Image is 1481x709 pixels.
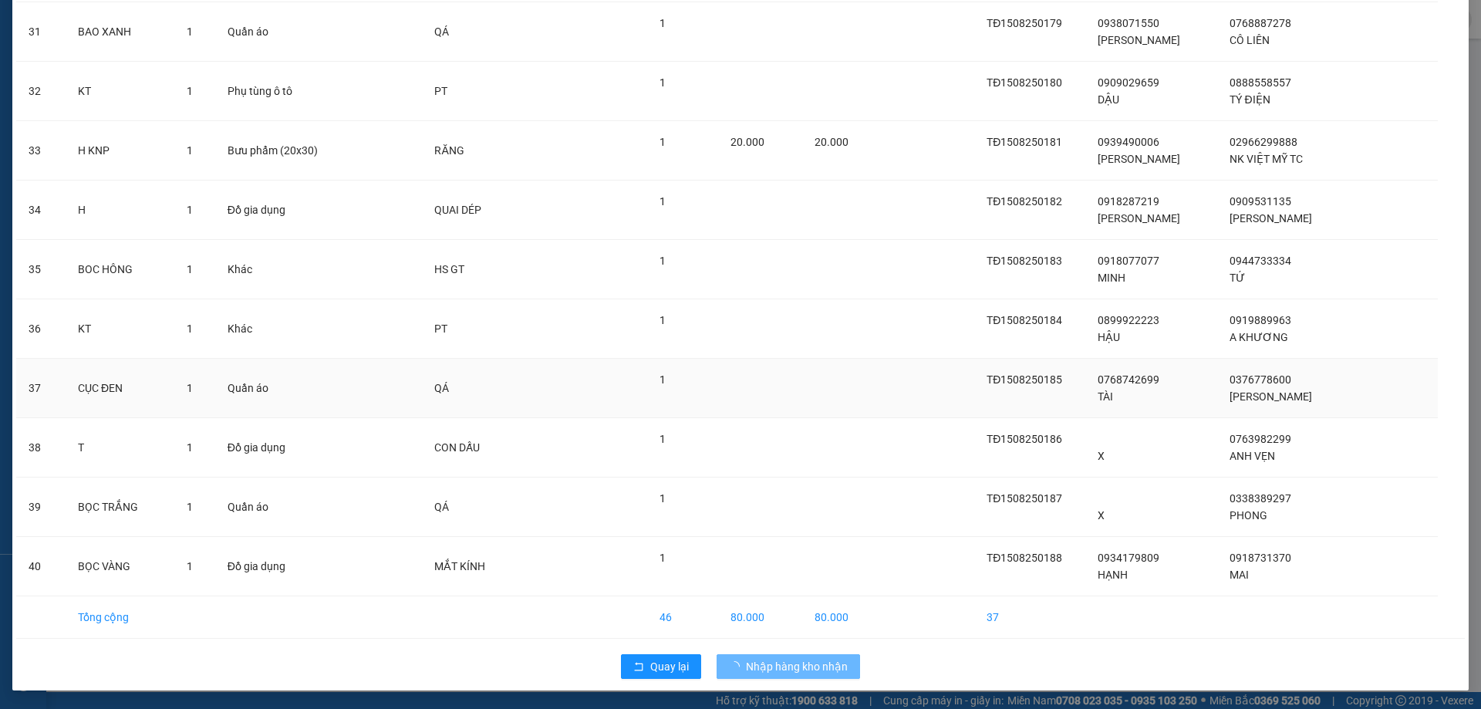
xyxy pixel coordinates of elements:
span: CÔ LIÊN [1230,34,1270,46]
td: Đồ gia dụng [215,418,342,478]
span: MAI [1230,569,1249,581]
span: 20.000 [730,136,764,148]
span: 1 [187,263,193,275]
span: TĐ1508250186 [987,433,1062,445]
span: 0768887278 [1230,17,1291,29]
span: 0918731370 [1230,552,1291,564]
span: 0909029659 [1098,76,1159,89]
span: loading [729,661,746,672]
span: 1 [660,492,666,505]
td: T [66,418,174,478]
span: [PERSON_NAME] [1098,153,1180,165]
span: Nhập hàng kho nhận [746,658,848,675]
td: Tổng cộng [66,596,174,639]
span: PHONG [1230,509,1267,522]
span: 1 [660,255,666,267]
span: 1 [660,314,666,326]
td: BOC HÔNG [66,240,174,299]
td: 39 [16,478,66,537]
td: Quần áo [215,359,342,418]
td: Khác [215,299,342,359]
span: 1 [187,441,193,454]
td: 37 [974,596,1085,639]
span: 1 [187,144,193,157]
span: 0918287219 [1098,195,1159,208]
button: Nhập hàng kho nhận [717,654,860,679]
span: [PERSON_NAME] [1230,390,1312,403]
span: TĐ1508250182 [987,195,1062,208]
span: RĂNG [434,144,464,157]
span: DẬU [1098,93,1119,106]
span: 1 [660,17,666,29]
span: 0763982299 [1230,433,1291,445]
td: BỌC TRẮNG [66,478,174,537]
td: 36 [16,299,66,359]
span: 1 [187,204,193,216]
span: 0338389297 [1230,492,1291,505]
span: NK VIỆT MỸ TC [1230,153,1303,165]
span: QÁ [434,382,449,394]
span: ANH VẸN [1230,450,1275,462]
span: rollback [633,661,644,674]
td: 31 [16,2,66,62]
span: TĐ1508250188 [987,552,1062,564]
span: TĐ1508250179 [987,17,1062,29]
span: 0909531135 [1230,195,1291,208]
span: 0768742699 [1098,373,1159,386]
span: A KHƯƠNG [1230,331,1288,343]
td: 80.000 [718,596,802,639]
td: 80.000 [802,596,867,639]
span: 0939490006 [1098,136,1159,148]
span: 1 [187,25,193,38]
span: TĐ1508250187 [987,492,1062,505]
span: 0888558557 [1230,76,1291,89]
span: 0944733334 [1230,255,1291,267]
td: Quần áo [215,2,342,62]
span: HẬU [1098,331,1120,343]
td: H KNP [66,121,174,181]
td: Khác [215,240,342,299]
td: 40 [16,537,66,596]
td: Đồ gia dụng [215,181,342,240]
span: HS GT [434,263,464,275]
td: BỌC VÀNG [66,537,174,596]
span: PT [434,322,447,335]
span: TĐ1508250184 [987,314,1062,326]
span: 1 [187,85,193,97]
span: TÝ ĐIỆN [1230,93,1270,106]
span: QÁ [434,501,449,513]
td: Quần áo [215,478,342,537]
span: 0899922223 [1098,314,1159,326]
button: rollbackQuay lại [621,654,701,679]
span: Quay lại [650,658,689,675]
td: 34 [16,181,66,240]
span: QUAI DÉP [434,204,481,216]
span: 0376778600 [1230,373,1291,386]
span: X [1098,509,1105,522]
td: 35 [16,240,66,299]
td: 46 [647,596,717,639]
span: 1 [660,433,666,445]
span: 1 [187,382,193,394]
span: PT [434,85,447,97]
span: TĐ1508250185 [987,373,1062,386]
span: 1 [660,373,666,386]
span: [PERSON_NAME] [1230,212,1312,225]
span: TĐ1508250180 [987,76,1062,89]
span: QÁ [434,25,449,38]
span: 1 [187,322,193,335]
span: 1 [660,195,666,208]
span: 1 [660,76,666,89]
span: TĐ1508250183 [987,255,1062,267]
span: TÀI [1098,390,1113,403]
td: KT [66,299,174,359]
span: 1 [660,552,666,564]
td: BAO XANH [66,2,174,62]
span: 0919889963 [1230,314,1291,326]
td: CỤC ĐEN [66,359,174,418]
td: Phụ tùng ô tô [215,62,342,121]
span: MẮT KÍNH [434,560,485,572]
span: TỨ [1230,272,1245,284]
span: [PERSON_NAME] [1098,34,1180,46]
td: KT [66,62,174,121]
